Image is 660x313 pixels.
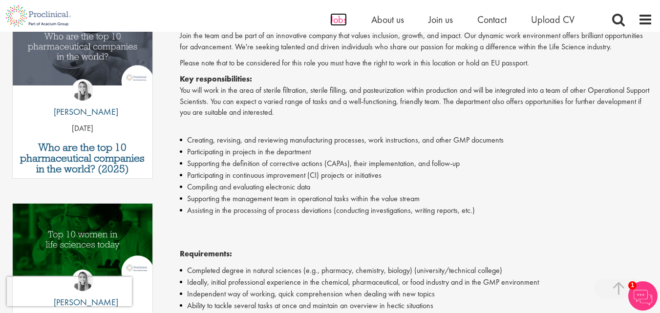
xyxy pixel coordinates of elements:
a: About us [371,13,404,26]
li: Ability to tackle several tasks at once and maintain an overview in hectic situations [180,300,653,312]
img: Hannah Burke [72,79,93,101]
strong: Key responsibilities: [180,74,252,84]
p: You will work in the area of sterile filtration, sterile filling, and pasteurization within produ... [180,74,653,129]
a: Hannah Burke [PERSON_NAME] [46,79,118,123]
img: Hannah Burke [72,270,93,291]
li: Completed degree in natural sciences (e.g., pharmacy, chemistry, biology) (university/technical c... [180,265,653,276]
img: Chatbot [628,281,658,311]
a: Jobs [330,13,347,26]
p: Join the team and be part of an innovative company that values inclusion, growth, and impact. Our... [180,30,653,53]
iframe: reCAPTCHA [7,277,132,306]
li: Participating in projects in the department [180,146,653,158]
li: Creating, revising, and reviewing manufacturing processes, work instructions, and other GMP docum... [180,134,653,146]
li: Independent way of working, quick comprehension when dealing with new topics [180,288,653,300]
li: Participating in continuous improvement (CI) projects or initiatives [180,169,653,181]
a: Join us [428,13,453,26]
li: Supporting the definition of corrective actions (CAPAs), their implementation, and follow-up [180,158,653,169]
span: 1 [628,281,637,290]
p: [PERSON_NAME] [46,105,118,118]
img: Top 10 women in life sciences today [13,204,152,276]
p: Please note that to be considered for this role you must have the right to work in this location ... [180,58,653,69]
a: Upload CV [531,13,575,26]
li: Compiling and evaluating electronic data [180,181,653,193]
a: Contact [477,13,507,26]
li: Supporting the management team in operational tasks within the value stream [180,193,653,205]
a: Link to a post [13,13,152,100]
a: Who are the top 10 pharmaceutical companies in the world? (2025) [18,142,148,174]
p: [DATE] [13,123,152,134]
li: Ideally, initial professional experience in the chemical, pharmaceutical, or food industry and in... [180,276,653,288]
img: Top 10 pharmaceutical companies in the world 2025 [13,13,152,86]
li: Assisting in the processing of process deviations (conducting investigations, writing reports, etc.) [180,205,653,216]
strong: Requirements: [180,249,232,259]
a: Link to a post [13,204,152,290]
